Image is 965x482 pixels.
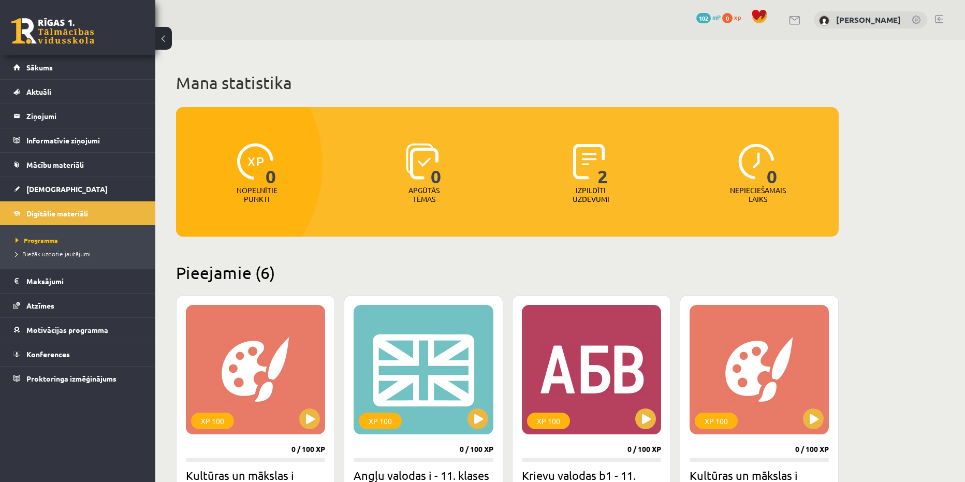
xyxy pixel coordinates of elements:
[13,294,142,317] a: Atzīmes
[597,143,608,186] span: 2
[11,18,94,44] a: Rīgas 1. Tālmācības vidusskola
[738,143,774,180] img: icon-clock-7be60019b62300814b6bd22b8e044499b485619524d84068768e800edab66f18.svg
[26,87,51,96] span: Aktuāli
[712,13,721,21] span: mP
[13,55,142,79] a: Sākums
[26,128,142,152] legend: Informatīvie ziņojumi
[431,143,442,186] span: 0
[16,236,145,245] a: Programma
[571,186,611,203] p: Izpildīti uzdevumi
[734,13,741,21] span: xp
[176,262,839,283] h2: Pieejamie (6)
[13,269,142,293] a: Maksājumi
[26,374,116,383] span: Proktoringa izmēģinājums
[13,367,142,390] a: Proktoringa izmēģinājums
[26,349,70,359] span: Konferences
[722,13,746,21] a: 0 xp
[13,318,142,342] a: Motivācijas programma
[26,104,142,128] legend: Ziņojumi
[573,143,605,180] img: icon-completed-tasks-ad58ae20a441b2904462921112bc710f1caf180af7a3daa7317a5a94f2d26646.svg
[695,413,738,429] div: XP 100
[527,413,570,429] div: XP 100
[13,80,142,104] a: Aktuāli
[819,16,829,26] img: Kristiāna Ozola
[767,143,778,186] span: 0
[26,209,88,218] span: Digitālie materiāli
[26,269,142,293] legend: Maksājumi
[176,72,839,93] h1: Mana statistika
[13,104,142,128] a: Ziņojumi
[13,201,142,225] a: Digitālie materiāli
[26,184,108,194] span: [DEMOGRAPHIC_DATA]
[406,143,438,180] img: icon-learned-topics-4a711ccc23c960034f471b6e78daf4a3bad4a20eaf4de84257b87e66633f6470.svg
[696,13,711,23] span: 102
[696,13,721,21] a: 102 mP
[191,413,234,429] div: XP 100
[16,250,91,258] span: Biežāk uzdotie jautājumi
[722,13,733,23] span: 0
[237,143,273,180] img: icon-xp-0682a9bc20223a9ccc6f5883a126b849a74cddfe5390d2b41b4391c66f2066e7.svg
[730,186,786,203] p: Nepieciešamais laiks
[836,14,901,25] a: [PERSON_NAME]
[26,325,108,334] span: Motivācijas programma
[16,249,145,258] a: Biežāk uzdotie jautājumi
[13,128,142,152] a: Informatīvie ziņojumi
[13,342,142,366] a: Konferences
[16,236,58,244] span: Programma
[13,153,142,177] a: Mācību materiāli
[26,301,54,310] span: Atzīmes
[237,186,277,203] p: Nopelnītie punkti
[404,186,444,203] p: Apgūtās tēmas
[26,63,53,72] span: Sākums
[359,413,402,429] div: XP 100
[266,143,276,186] span: 0
[26,160,84,169] span: Mācību materiāli
[13,177,142,201] a: [DEMOGRAPHIC_DATA]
